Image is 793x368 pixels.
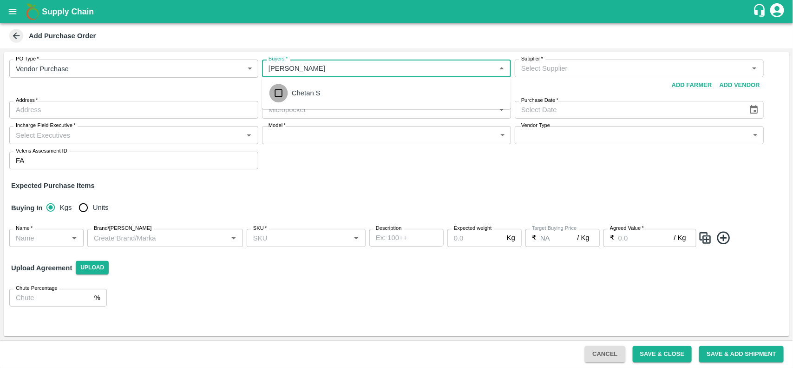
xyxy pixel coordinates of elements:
input: 0.0 [447,229,503,247]
b: Supply Chain [42,7,94,16]
input: Select Date [515,101,741,119]
button: Choose date [745,101,763,119]
label: PO Type [16,55,39,63]
button: Add Vendor [716,77,764,94]
label: Purchase Date [521,97,558,104]
button: Save & Add Shipment [699,346,784,362]
button: Add Farmer [668,77,716,94]
label: Name [16,225,33,232]
label: Description [376,225,402,232]
input: Create Brand/Marka [90,232,225,244]
div: account of current user [769,2,786,21]
strong: Expected Purchase Items [11,182,95,189]
input: Address [9,101,258,119]
button: Open [496,104,508,116]
button: Open [68,232,80,244]
button: Save & Close [633,346,692,362]
label: Model [269,122,286,129]
label: Buyers [269,55,288,63]
label: Vendor Type [521,122,550,129]
img: CloneIcon [698,230,712,246]
input: SKU [249,232,347,244]
label: Address [16,97,38,104]
strong: Upload Agreement [11,264,72,272]
input: Chute [9,289,91,307]
label: Supplier [521,55,543,63]
p: / Kg [577,233,590,243]
div: customer-support [753,3,769,20]
h6: Buying In [7,198,46,218]
button: Close [496,62,508,74]
button: Cancel [585,346,625,362]
label: Chute Percentage [16,285,58,292]
label: Incharge Field Executive [16,122,75,129]
input: Select Buyers [265,62,493,74]
input: 0.0 [540,229,577,247]
label: SKU [253,225,267,232]
label: Velens Assessment ID [16,147,67,155]
p: Kg [507,233,515,243]
div: Chetan S [292,88,321,98]
button: Open [228,232,240,244]
input: Name [12,232,66,244]
span: Units [93,202,109,213]
p: % [94,293,100,303]
button: Open [350,232,362,244]
b: Add Purchase Order [29,32,96,40]
button: Open [748,62,760,74]
label: Expected weight [454,225,492,232]
label: Target Buying Price [532,225,577,232]
p: / Kg [674,233,686,243]
input: Select Executives [12,129,240,141]
div: buying_in [46,198,116,217]
span: Upload [76,261,109,274]
img: logo [23,2,42,21]
p: ₹ [610,233,615,243]
input: Micropocket [265,104,493,116]
a: Supply Chain [42,5,753,18]
button: Open [243,129,255,141]
button: open drawer [2,1,23,22]
label: Agreed Value [610,225,644,232]
span: Kgs [60,202,72,213]
input: 0.0 [618,229,674,247]
label: Brand/[PERSON_NAME] [94,225,151,232]
p: Vendor Purchase [16,64,69,74]
input: Select Supplier [518,62,746,74]
p: FA [16,155,24,166]
p: ₹ [532,233,537,243]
